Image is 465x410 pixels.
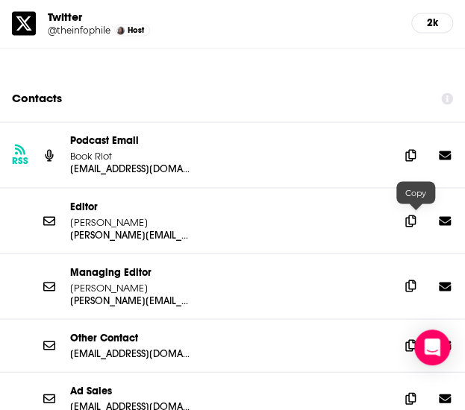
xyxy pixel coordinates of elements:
p: [PERSON_NAME] [70,215,190,228]
p: Managing Editor [70,265,387,278]
h5: Twitter [48,10,399,24]
img: Patricia Elzie Tuttle [116,26,125,34]
h3: RSS [12,155,28,167]
p: [PERSON_NAME][EMAIL_ADDRESS][DOMAIN_NAME] [70,228,190,241]
p: [PERSON_NAME] [70,281,190,294]
span: Host [128,25,144,35]
h5: 2k [424,16,440,29]
p: Podcast Email [70,134,387,147]
h2: Contacts [12,84,62,113]
p: [PERSON_NAME][EMAIL_ADDRESS][DOMAIN_NAME] [70,294,190,306]
div: Open Intercom Messenger [414,329,450,365]
a: @theinfophile [48,25,110,36]
p: Ad Sales [70,384,387,397]
p: [EMAIL_ADDRESS][DOMAIN_NAME] [70,163,190,175]
p: [EMAIL_ADDRESS][DOMAIN_NAME] [70,347,190,359]
p: Book Riot [70,150,190,163]
p: Other Contact [70,331,387,344]
div: Copy [396,181,435,204]
p: Editor [70,200,387,212]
